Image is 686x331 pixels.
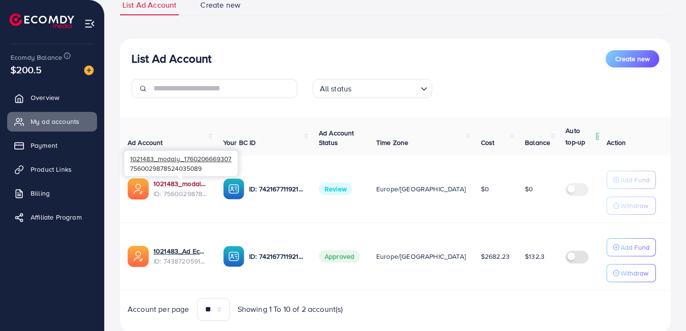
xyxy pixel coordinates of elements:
img: logo [10,13,74,28]
p: Withdraw [621,267,648,279]
p: ID: 7421677119211700241 [249,183,304,195]
a: My ad accounts [7,112,97,131]
span: Ecomdy Balance [11,53,62,62]
a: Payment [7,136,97,155]
span: Payment [31,141,57,150]
span: Overview [31,93,59,102]
span: Ad Account [128,138,163,147]
span: Create new [615,54,650,64]
span: ID: 7438720591575744513 [153,256,208,266]
span: Balance [525,138,550,147]
img: ic-ads-acc.e4c84228.svg [128,246,149,267]
span: Action [607,138,626,147]
span: Europe/[GEOGRAPHIC_DATA] [376,252,466,261]
p: Auto top-up [566,125,593,148]
span: Your BC ID [223,138,256,147]
div: 7560029878524035089 [124,151,238,176]
span: $0 [525,184,533,194]
span: Cost [481,138,495,147]
a: Billing [7,184,97,203]
span: ID: 7560029878524035089 [153,189,208,199]
a: Affiliate Program [7,208,97,227]
span: $200.5 [11,63,42,77]
a: 1021483_Ad Ecomdy sans frais_1731962118324 [153,246,208,256]
span: Account per page [128,304,189,315]
p: Add Fund [621,242,650,253]
iframe: Chat [645,288,679,324]
p: Add Fund [621,174,650,186]
img: menu [84,18,95,29]
span: Ad Account Status [319,128,354,147]
span: Time Zone [376,138,408,147]
img: ic-ads-acc.e4c84228.svg [128,178,149,199]
div: <span class='underline'>1021483_Ad Ecomdy sans frais_1731962118324</span></br>7438720591575744513 [153,246,208,266]
h3: List Ad Account [131,52,211,66]
span: $0 [481,184,489,194]
span: Review [319,183,352,195]
span: 1021483_modaly_1760206669307 [130,154,231,163]
span: $132.3 [525,252,544,261]
span: Europe/[GEOGRAPHIC_DATA] [376,184,466,194]
button: Add Fund [607,238,656,256]
p: ID: 7421677119211700241 [249,251,304,262]
img: ic-ba-acc.ded83a64.svg [223,246,244,267]
span: $2682.23 [481,252,510,261]
button: Add Fund [607,171,656,189]
span: Billing [31,188,50,198]
span: Showing 1 To 10 of 2 account(s) [238,304,343,315]
span: Approved [319,250,360,263]
button: Withdraw [607,264,656,282]
img: image [84,66,94,75]
span: My ad accounts [31,117,79,126]
span: Affiliate Program [31,212,82,222]
button: Withdraw [607,197,656,215]
input: Search for option [354,80,416,96]
a: Overview [7,88,97,107]
a: 1021483_modaly_1760206669307 [153,179,208,188]
img: ic-ba-acc.ded83a64.svg [223,178,244,199]
span: All status [318,82,354,96]
button: Create new [606,50,659,67]
div: Search for option [313,79,432,98]
a: Product Links [7,160,97,179]
p: Withdraw [621,200,648,211]
span: Product Links [31,165,72,174]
